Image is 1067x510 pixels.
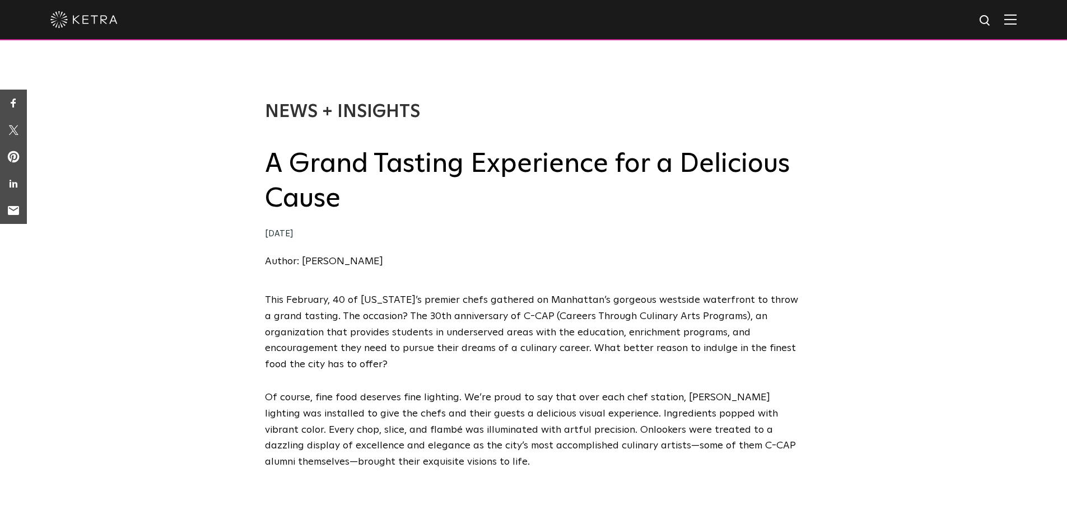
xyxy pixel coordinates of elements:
[50,11,118,28] img: ketra-logo-2019-white
[1004,14,1017,25] img: Hamburger%20Nav.svg
[265,390,803,470] p: Of course, fine food deserves fine lighting. We’re proud to say that over each chef station, [PER...
[265,256,383,266] a: Author: [PERSON_NAME]
[265,103,420,121] a: News + Insights
[979,14,993,28] img: search icon
[265,292,803,373] p: This February, 40 of [US_STATE]’s premier chefs gathered on Manhattan’s gorgeous westside waterfr...
[265,147,803,217] h2: A Grand Tasting Experience for a Delicious Cause
[265,226,803,242] div: [DATE]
